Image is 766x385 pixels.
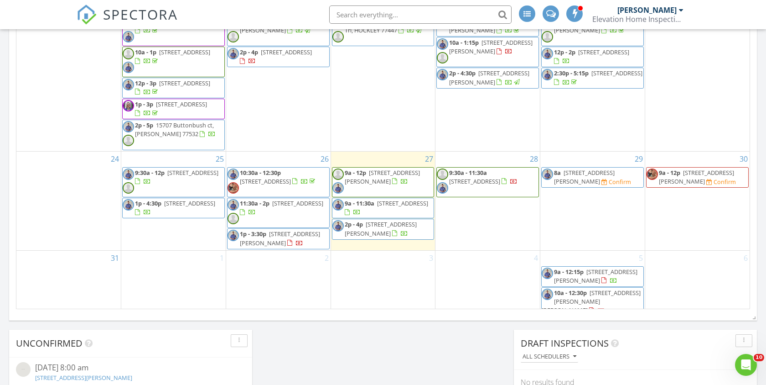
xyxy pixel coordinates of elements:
[16,151,121,250] td: Go to August 24, 2025
[226,250,331,317] td: Go to September 2, 2025
[228,48,239,59] img: whatsapp_image_20210706_at_7.11.17_pm.jpeg
[135,121,153,129] span: 2p - 5p
[240,48,312,65] a: 2p - 4p [STREET_ADDRESS]
[35,374,132,382] a: [STREET_ADDRESS][PERSON_NAME]
[332,220,344,232] img: whatsapp_image_20210706_at_7.11.17_pm.jpeg
[261,48,312,56] span: [STREET_ADDRESS]
[122,198,225,218] a: 1p - 4:30p [STREET_ADDRESS]
[103,5,178,24] span: SPECTORA
[135,48,210,65] a: 10a - 1p [STREET_ADDRESS]
[591,69,642,77] span: [STREET_ADDRESS]
[523,353,576,360] div: All schedulers
[554,169,615,185] a: 8a [STREET_ADDRESS][PERSON_NAME]
[135,17,218,34] a: 9:30a - 12p [STREET_ADDRESS]
[331,250,435,317] td: Go to September 3, 2025
[437,38,448,50] img: whatsapp_image_20210706_at_7.11.17_pm.jpeg
[645,250,750,317] td: Go to September 6, 2025
[601,178,631,186] a: Confirm
[542,169,553,180] img: whatsapp_image_20210706_at_7.11.17_pm.jpeg
[646,167,749,188] a: 9a - 12p [STREET_ADDRESS][PERSON_NAME] Confirm
[135,199,161,207] span: 1p - 4:30p
[122,78,225,98] a: 12p - 3p [STREET_ADDRESS]
[449,169,487,177] span: 9:30a - 11:30a
[123,62,134,73] img: whatsapp_image_20210706_at_7.11.17_pm.jpeg
[578,48,629,56] span: [STREET_ADDRESS]
[159,79,210,87] span: [STREET_ADDRESS]
[437,52,448,63] img: default-user-f0147aede5fd5fa78ca7ade42f37bd4542148d508eef1c3d3ea960f66861d68b.jpg
[240,17,323,34] span: [STREET_ADDRESS][PERSON_NAME]
[319,152,331,166] a: Go to August 26, 2025
[541,266,644,287] a: 9a - 12:15p [STREET_ADDRESS][PERSON_NAME]
[345,220,417,237] span: [STREET_ADDRESS][PERSON_NAME]
[227,16,330,46] a: 12p - 2:45p [STREET_ADDRESS][PERSON_NAME]
[435,250,540,317] td: Go to September 4, 2025
[542,289,641,314] span: [STREET_ADDRESS][PERSON_NAME][PERSON_NAME]
[135,121,216,138] a: 2p - 5p 15707 Buttonbush ct, [PERSON_NAME] 77532
[228,31,239,42] img: default-user-f0147aede5fd5fa78ca7ade42f37bd4542148d508eef1c3d3ea960f66861d68b.jpg
[754,354,764,361] span: 10
[554,268,637,285] span: [STREET_ADDRESS][PERSON_NAME]
[123,121,134,132] img: whatsapp_image_20210706_at_7.11.17_pm.jpeg
[738,152,750,166] a: Go to August 30, 2025
[16,362,31,377] img: streetview
[659,169,680,177] span: 9a - 12p
[541,287,644,317] a: 10a - 12:30p [STREET_ADDRESS][PERSON_NAME][PERSON_NAME]
[135,48,156,56] span: 10a - 1p
[122,120,225,150] a: 2p - 5p 15707 Buttonbush ct, [PERSON_NAME] 77532
[528,152,540,166] a: Go to August 28, 2025
[226,151,331,250] td: Go to August 26, 2025
[135,121,214,138] span: 15707 Buttonbush ct, [PERSON_NAME] 77532
[554,289,587,297] span: 10a - 12:30p
[218,251,226,265] a: Go to September 1, 2025
[554,169,615,185] span: [STREET_ADDRESS][PERSON_NAME]
[77,5,97,25] img: The Best Home Inspection Software - Spectora
[436,167,539,197] a: 9:30a - 11:30a [STREET_ADDRESS]
[449,17,533,34] span: [STREET_ADDRESS][PERSON_NAME]
[123,79,134,90] img: whatsapp_image_20210706_at_7.11.17_pm.jpeg
[123,169,134,180] img: whatsapp_image_20210706_at_7.11.17_pm.jpeg
[541,47,644,67] a: 12p - 2p [STREET_ADDRESS]
[542,268,553,279] img: whatsapp_image_20210706_at_7.11.17_pm.jpeg
[377,199,428,207] span: [STREET_ADDRESS]
[332,198,435,218] a: 9a - 11:30a [STREET_ADDRESS]
[735,354,757,376] iframe: Intercom live chat
[647,169,658,180] img: 2a1c086d8e714167804f69aa83400651.jpg
[542,289,553,300] img: whatsapp_image_20210706_at_7.11.17_pm.jpeg
[609,178,631,185] div: Confirm
[135,79,210,96] a: 12p - 3p [STREET_ADDRESS]
[227,47,330,67] a: 2p - 4p [STREET_ADDRESS]
[16,337,83,349] span: Unconfirmed
[228,182,239,194] img: 2a1c086d8e714167804f69aa83400651.jpg
[437,169,448,180] img: default-user-f0147aede5fd5fa78ca7ade42f37bd4542148d508eef1c3d3ea960f66861d68b.jpg
[659,169,734,185] span: [STREET_ADDRESS][PERSON_NAME]
[122,167,225,197] a: 9:30a - 12p [STREET_ADDRESS]
[123,48,134,59] img: default-user-f0147aede5fd5fa78ca7ade42f37bd4542148d508eef1c3d3ea960f66861d68b.jpg
[345,199,374,207] span: 9a - 11:30a
[240,230,320,247] a: 1p - 3:30p [STREET_ADDRESS][PERSON_NAME]
[240,48,258,56] span: 2p - 4p
[332,182,344,194] img: whatsapp_image_20210706_at_7.11.17_pm.jpeg
[228,230,239,241] img: whatsapp_image_20210706_at_7.11.17_pm.jpeg
[109,251,121,265] a: Go to August 31, 2025
[123,182,134,194] img: default-user-f0147aede5fd5fa78ca7ade42f37bd4542148d508eef1c3d3ea960f66861d68b.jpg
[16,250,121,317] td: Go to August 31, 2025
[645,151,750,250] td: Go to August 30, 2025
[427,251,435,265] a: Go to September 3, 2025
[449,177,500,185] span: [STREET_ADDRESS]
[345,17,430,34] a: 10a - 1:30p 31306 Weathervane Trl, HOCKLEY 77447
[540,151,645,250] td: Go to August 29, 2025
[332,219,435,239] a: 2p - 4p [STREET_ADDRESS][PERSON_NAME]
[554,69,642,86] a: 2:30p - 5:15p [STREET_ADDRESS]
[542,31,553,42] img: default-user-f0147aede5fd5fa78ca7ade42f37bd4542148d508eef1c3d3ea960f66861d68b.jpg
[214,152,226,166] a: Go to August 25, 2025
[135,199,215,216] a: 1p - 4:30p [STREET_ADDRESS]
[437,69,448,80] img: whatsapp_image_20210706_at_7.11.17_pm.jpeg
[164,199,215,207] span: [STREET_ADDRESS]
[436,68,539,88] a: 2p - 4:30p [STREET_ADDRESS][PERSON_NAME]
[437,182,448,194] img: whatsapp_image_20210706_at_7.11.17_pm.jpeg
[633,152,645,166] a: Go to August 29, 2025
[123,199,134,211] img: whatsapp_image_20210706_at_7.11.17_pm.jpeg
[240,199,323,216] a: 11:30a - 2p [STREET_ADDRESS]
[532,251,540,265] a: Go to September 4, 2025
[345,17,430,34] span: 31306 Weathervane Trl, HOCKLEY 77447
